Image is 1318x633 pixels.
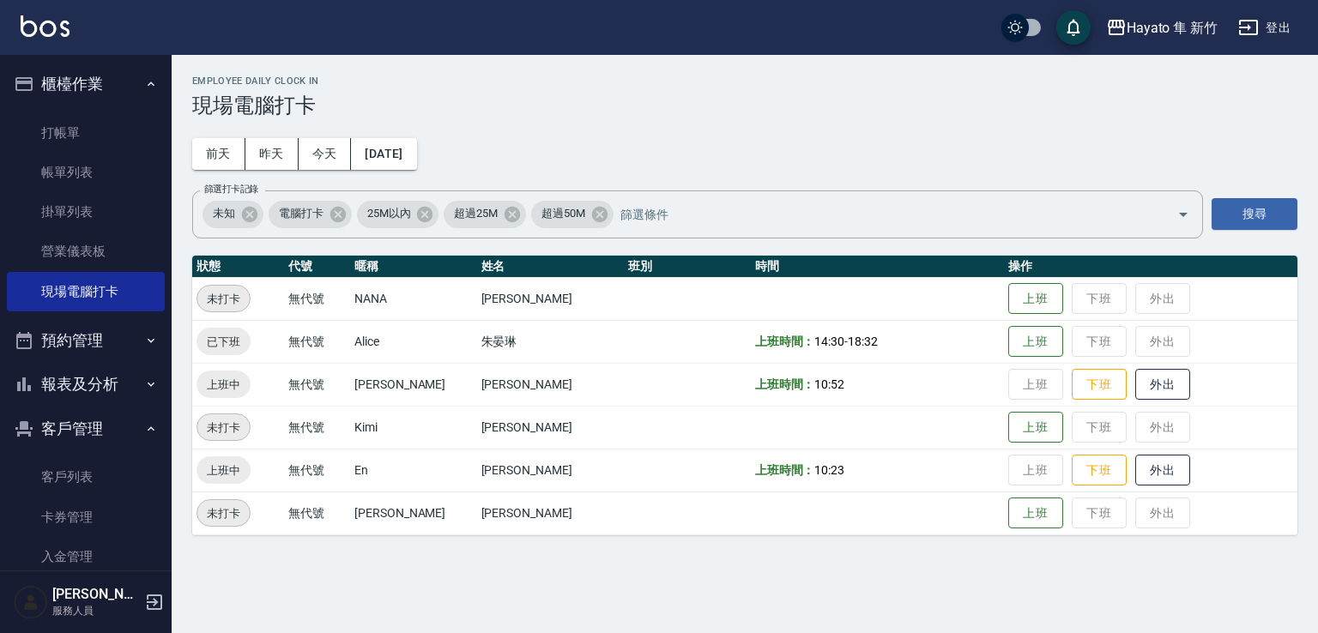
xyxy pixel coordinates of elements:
td: [PERSON_NAME] [477,406,625,449]
button: save [1056,10,1091,45]
a: 現場電腦打卡 [7,272,165,311]
span: 超過50M [531,205,596,222]
span: 10:23 [814,463,844,477]
th: 班別 [624,256,751,278]
span: 14:30 [814,335,844,348]
button: Open [1170,201,1197,228]
td: [PERSON_NAME] [350,491,477,534]
div: 電腦打卡 [269,201,352,228]
img: Logo [21,15,70,37]
td: [PERSON_NAME] [350,363,477,406]
span: 未打卡 [197,504,250,522]
label: 篩選打卡記錄 [204,183,258,196]
p: 服務人員 [52,603,140,618]
button: 昨天 [245,138,299,170]
th: 狀態 [192,256,284,278]
button: [DATE] [351,138,416,170]
button: 外出 [1135,455,1190,486]
button: 客戶管理 [7,407,165,451]
td: 無代號 [284,406,350,449]
b: 上班時間： [755,377,815,391]
span: 未打卡 [197,419,250,437]
div: 超過25M [444,201,526,228]
button: 上班 [1008,412,1063,443]
span: 未打卡 [197,290,250,308]
td: 無代號 [284,320,350,363]
a: 掛單列表 [7,192,165,232]
td: [PERSON_NAME] [477,491,625,534]
button: 上班 [1008,283,1063,315]
span: 未知 [203,205,245,222]
a: 客戶列表 [7,457,165,497]
td: 無代號 [284,449,350,491]
div: Hayato 隼 新竹 [1127,17,1218,39]
button: 上班 [1008,326,1063,358]
a: 營業儀表板 [7,232,165,271]
input: 篩選條件 [616,199,1147,229]
h5: [PERSON_NAME] [52,586,140,603]
h3: 現場電腦打卡 [192,93,1297,118]
span: 上班中 [196,376,251,394]
td: [PERSON_NAME] [477,363,625,406]
th: 操作 [1004,256,1297,278]
button: 下班 [1072,455,1127,486]
td: 無代號 [284,363,350,406]
button: 預約管理 [7,318,165,363]
span: 25M以內 [357,205,421,222]
a: 打帳單 [7,113,165,153]
th: 時間 [751,256,1004,278]
button: 報表及分析 [7,362,165,407]
button: 今天 [299,138,352,170]
a: 帳單列表 [7,153,165,192]
span: 超過25M [444,205,508,222]
button: Hayato 隼 新竹 [1099,10,1224,45]
th: 姓名 [477,256,625,278]
span: 10:52 [814,377,844,391]
b: 上班時間： [755,463,815,477]
td: NANA [350,277,477,320]
div: 超過50M [531,201,614,228]
td: Alice [350,320,477,363]
td: 無代號 [284,277,350,320]
td: 無代號 [284,491,350,534]
span: 18:32 [848,335,878,348]
button: 搜尋 [1212,198,1297,230]
td: Kimi [350,406,477,449]
td: [PERSON_NAME] [477,449,625,491]
img: Person [14,585,48,619]
button: 櫃檯作業 [7,62,165,106]
b: 上班時間： [755,335,815,348]
th: 暱稱 [350,256,477,278]
span: 電腦打卡 [269,205,334,222]
td: [PERSON_NAME] [477,277,625,320]
span: 已下班 [196,333,251,351]
td: - [751,320,1004,363]
div: 未知 [203,201,263,228]
button: 上班 [1008,497,1063,529]
button: 外出 [1135,369,1190,401]
button: 登出 [1231,12,1297,44]
h2: Employee Daily Clock In [192,75,1297,87]
a: 卡券管理 [7,497,165,537]
button: 前天 [192,138,245,170]
td: 朱晏琳 [477,320,625,363]
button: 下班 [1072,369,1127,401]
td: En [350,449,477,491]
span: 上班中 [196,461,251,479]
a: 入金管理 [7,537,165,576]
div: 25M以內 [357,201,439,228]
th: 代號 [284,256,350,278]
